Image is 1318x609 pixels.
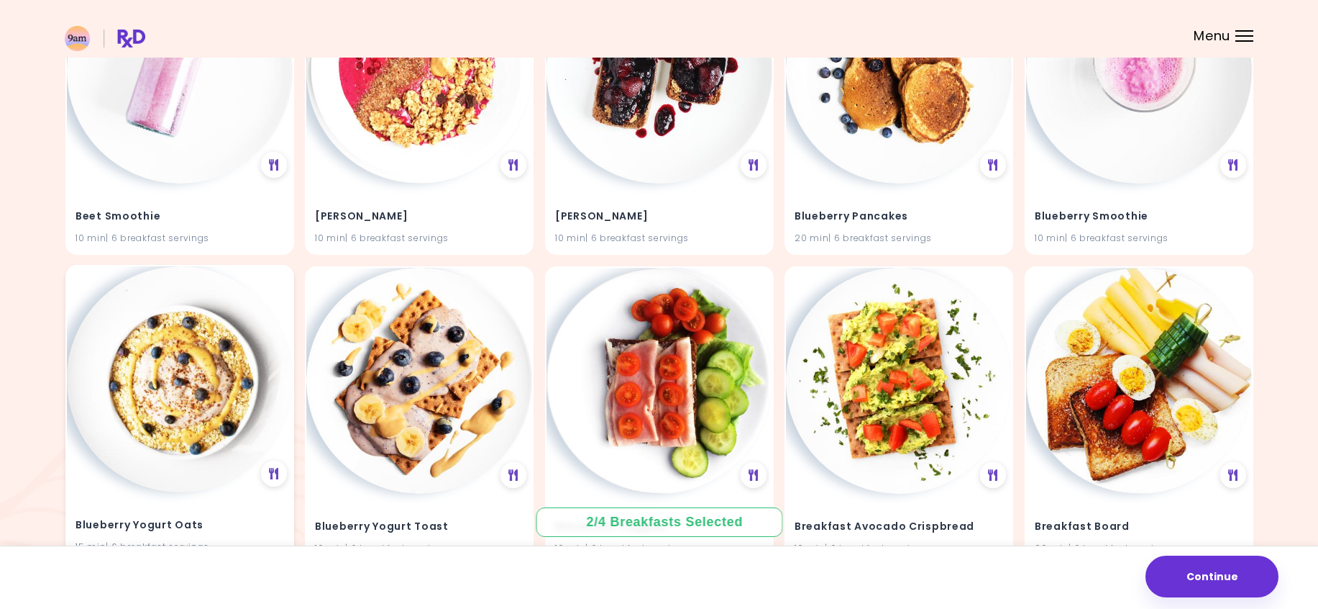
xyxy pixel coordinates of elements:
div: See Meal Plan [740,151,766,177]
h4: Blueberry Pancakes [795,205,1003,228]
h4: Beet Smoothie [75,205,284,228]
div: 20 min | 6 breakfast servings [1035,541,1243,555]
h4: Breakfast Board [1035,515,1243,538]
span: Menu [1194,30,1230,42]
img: RxDiet [65,26,145,51]
h4: Berry Panini [555,205,764,228]
div: See Meal Plan [980,151,1006,177]
h4: Bread with Veggies [555,515,764,538]
div: 10 min | 6 breakfast servings [1035,231,1243,245]
div: 20 min | 6 breakfast servings [795,231,1003,245]
div: 10 min | 6 breakfast servings [555,541,764,555]
div: 10 min | 6 breakfast servings [315,541,523,555]
div: See Meal Plan [1219,461,1245,487]
h4: Blueberry Yogurt Oats [75,514,284,537]
div: See Meal Plan [500,461,526,487]
button: Continue [1145,556,1278,597]
div: See Meal Plan [500,151,526,177]
h4: Blueberry Yogurt Toast [315,515,523,538]
div: 10 min | 6 breakfast servings [315,231,523,245]
div: See Meal Plan [1219,151,1245,177]
div: 10 min | 6 breakfast servings [75,231,284,245]
h4: Blueberry Smoothie [1035,205,1243,228]
div: See Meal Plan [740,461,766,487]
h4: Berry Muesli [315,205,523,228]
div: See Meal Plan [980,461,1006,487]
div: See Meal Plan [260,151,286,177]
div: 2 / 4 Breakfasts Selected [587,513,732,531]
div: 10 min | 6 breakfast servings [555,231,764,245]
div: 15 min | 6 breakfast servings [75,540,284,554]
h4: Breakfast Avocado Crispbread [795,515,1003,538]
div: 10 min | 6 breakfast servings [795,541,1003,555]
div: See Meal Plan [260,460,286,486]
